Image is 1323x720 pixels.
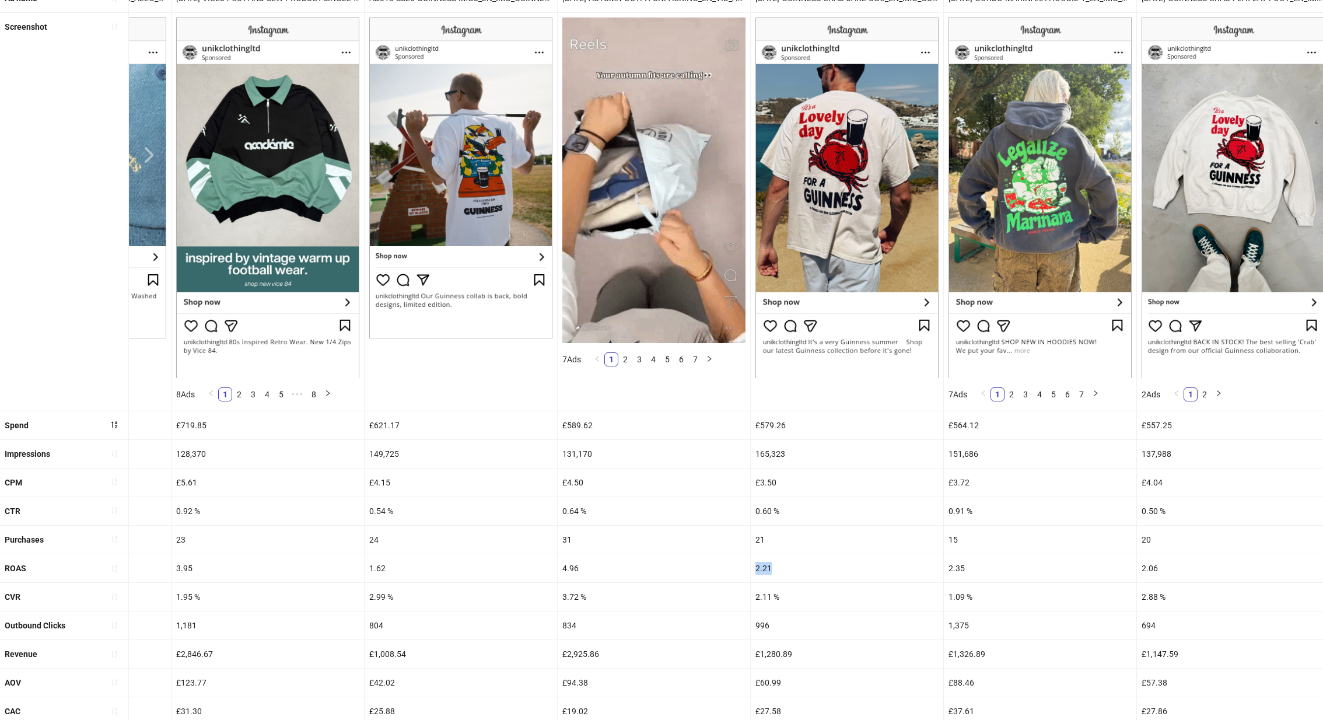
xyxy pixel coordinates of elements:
[5,449,50,459] b: Impressions
[944,611,1136,639] div: 1,375
[365,469,557,497] div: £4.15
[558,583,750,611] div: 3.72 %
[702,352,716,366] button: right
[110,478,118,486] span: sort-ascending
[646,352,660,366] li: 4
[171,440,364,468] div: 128,370
[321,387,335,401] li: Next Page
[365,497,557,525] div: 0.54 %
[261,388,274,401] a: 4
[260,387,274,401] li: 4
[365,554,557,582] div: 1.62
[5,421,29,430] b: Spend
[321,387,335,401] button: right
[365,583,557,611] div: 2.99 %
[949,18,1132,378] img: Screenshot 120232708611390356
[5,22,47,32] b: Screenshot
[751,469,943,497] div: £3.50
[1005,388,1018,401] a: 2
[1092,390,1099,397] span: right
[558,611,750,639] div: 834
[562,18,745,343] img: Screenshot 120232711959270356
[944,469,1136,497] div: £3.72
[110,421,118,429] span: sort-descending
[110,650,118,658] span: sort-ascending
[1198,387,1212,401] li: 2
[110,535,118,543] span: sort-ascending
[980,390,987,397] span: left
[171,554,364,582] div: 3.95
[1170,387,1184,401] li: Previous Page
[755,18,939,378] img: Screenshot 120232550659590356
[1212,387,1226,401] button: right
[751,526,943,554] div: 21
[1088,387,1102,401] li: Next Page
[274,387,288,401] li: 5
[365,669,557,697] div: £42.02
[1075,388,1088,401] a: 7
[594,355,601,362] span: left
[5,478,22,487] b: CPM
[110,449,118,457] span: sort-ascending
[5,564,26,573] b: ROAS
[751,497,943,525] div: 0.60 %
[171,669,364,697] div: £123.77
[307,388,320,401] a: 8
[110,564,118,572] span: sort-ascending
[706,355,713,362] span: right
[590,352,604,366] li: Previous Page
[944,669,1136,697] div: £88.46
[944,440,1136,468] div: 151,686
[1019,388,1032,401] a: 3
[365,640,557,668] div: £1,008.54
[365,440,557,468] div: 149,725
[5,678,21,687] b: AOV
[171,611,364,639] div: 1,181
[949,390,967,399] span: 7 Ads
[171,640,364,668] div: £2,846.67
[944,583,1136,611] div: 1.09 %
[247,388,260,401] a: 3
[558,469,750,497] div: £4.50
[1212,387,1226,401] li: Next Page
[110,621,118,630] span: sort-ascending
[246,387,260,401] li: 3
[5,707,20,716] b: CAC
[275,388,288,401] a: 5
[944,411,1136,439] div: £564.12
[618,352,632,366] li: 2
[558,526,750,554] div: 31
[944,640,1136,668] div: £1,326.89
[604,352,618,366] li: 1
[5,592,20,602] b: CVR
[633,353,646,366] a: 3
[660,352,674,366] li: 5
[647,353,660,366] a: 4
[324,390,331,397] span: right
[171,526,364,554] div: 23
[1046,387,1060,401] li: 5
[751,640,943,668] div: £1,280.89
[991,388,1004,401] a: 1
[110,506,118,515] span: sort-ascending
[1019,387,1032,401] li: 3
[558,411,750,439] div: £589.62
[991,387,1005,401] li: 1
[1005,387,1019,401] li: 2
[1033,388,1046,401] a: 4
[110,707,118,715] span: sort-ascending
[365,526,557,554] div: 24
[1170,387,1184,401] button: left
[674,352,688,366] li: 6
[365,611,557,639] div: 804
[751,669,943,697] div: £60.99
[232,387,246,401] li: 2
[110,593,118,601] span: sort-ascending
[1088,387,1102,401] button: right
[110,23,118,31] span: sort-ascending
[369,18,552,338] img: Screenshot 120230076102700356
[1198,388,1211,401] a: 2
[1215,390,1222,397] span: right
[619,353,632,366] a: 2
[558,640,750,668] div: £2,925.86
